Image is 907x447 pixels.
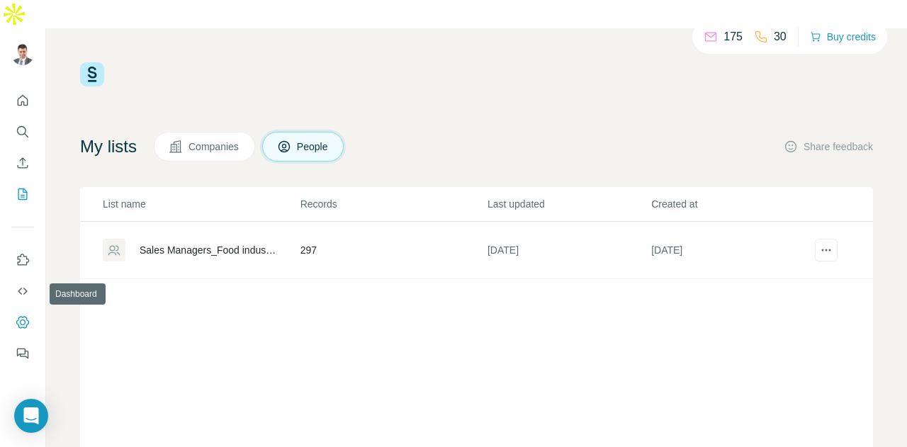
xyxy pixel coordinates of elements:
[11,181,34,207] button: My lists
[300,222,487,279] td: 297
[784,140,873,154] button: Share feedback
[300,197,486,211] p: Records
[650,222,814,279] td: [DATE]
[11,278,34,304] button: Use Surfe API
[11,43,34,65] img: Avatar
[774,28,787,45] p: 30
[11,310,34,335] button: Dashboard
[14,399,48,433] div: Open Intercom Messenger
[297,140,329,154] span: People
[487,222,650,279] td: [DATE]
[810,27,876,47] button: Buy credits
[11,247,34,273] button: Use Surfe on LinkedIn
[80,62,104,86] img: Surfe Logo
[103,197,299,211] p: List name
[723,28,743,45] p: 175
[140,243,276,257] div: Sales Managers_Food industry_Sept 2024
[11,88,34,113] button: Quick start
[11,150,34,176] button: Enrich CSV
[815,239,838,261] button: actions
[11,119,34,145] button: Search
[11,341,34,366] button: Feedback
[188,140,240,154] span: Companies
[651,197,813,211] p: Created at
[488,197,650,211] p: Last updated
[80,135,137,158] h4: My lists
